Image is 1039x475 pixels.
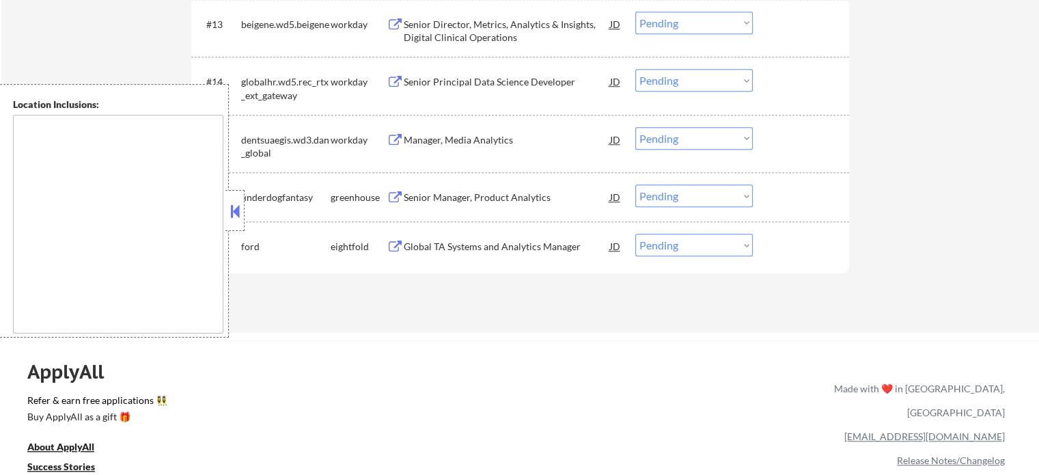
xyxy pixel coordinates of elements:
[404,191,610,204] div: Senior Manager, Product Analytics
[404,133,610,147] div: Manager, Media Analytics
[206,18,230,31] div: #13
[206,75,230,89] div: #14
[27,396,549,410] a: Refer & earn free applications 👯‍♀️
[609,127,622,152] div: JD
[331,191,387,204] div: greenhouse
[609,185,622,209] div: JD
[27,412,164,422] div: Buy ApplyAll as a gift 🎁
[27,410,164,427] a: Buy ApplyAll as a gift 🎁
[13,98,223,111] div: Location Inclusions:
[404,240,610,254] div: Global TA Systems and Analytics Manager
[27,360,120,383] div: ApplyAll
[241,18,331,31] div: beigene.wd5.beigene
[897,454,1005,466] a: Release Notes/Changelog
[241,75,331,102] div: globalhr.wd5.rec_rtx_ext_gateway
[404,75,610,89] div: Senior Principal Data Science Developer
[331,18,387,31] div: workday
[331,240,387,254] div: eightfold
[241,133,331,160] div: dentsuaegis.wd3.dan_global
[241,191,331,204] div: underdogfantasy
[331,133,387,147] div: workday
[331,75,387,89] div: workday
[241,240,331,254] div: ford
[27,440,113,457] a: About ApplyAll
[609,234,622,258] div: JD
[609,69,622,94] div: JD
[844,431,1005,442] a: [EMAIL_ADDRESS][DOMAIN_NAME]
[404,18,610,44] div: Senior Director, Metrics, Analytics & Insights, Digital Clinical Operations
[27,461,95,472] u: Success Stories
[609,12,622,36] div: JD
[27,441,94,452] u: About ApplyAll
[829,377,1005,424] div: Made with ❤️ in [GEOGRAPHIC_DATA], [GEOGRAPHIC_DATA]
